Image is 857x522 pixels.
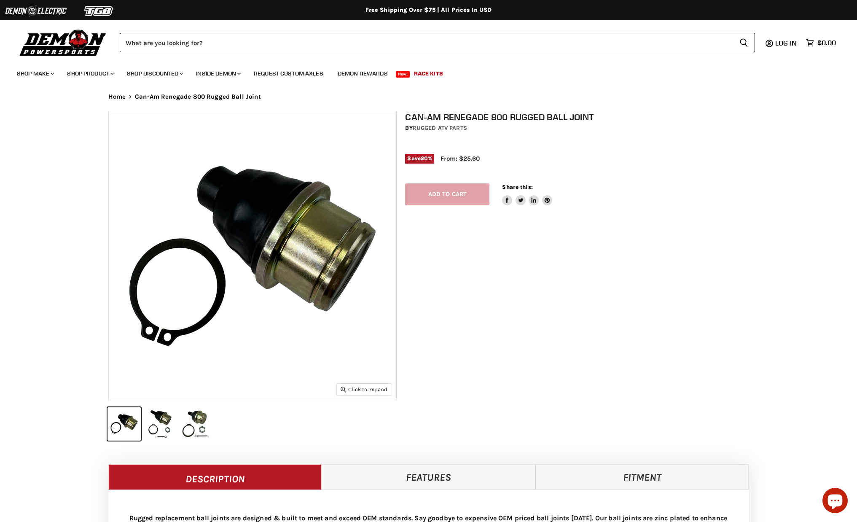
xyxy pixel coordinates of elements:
img: Can-Am Renegade 800 Rugged Ball Joint [109,112,396,400]
a: Shop Discounted [121,65,188,82]
button: Click to expand [337,384,392,395]
span: $0.00 [817,39,836,47]
span: Click to expand [341,386,387,393]
a: Shop Product [61,65,119,82]
a: $0.00 [802,37,840,49]
a: Log in [771,39,802,47]
span: From: $25.60 [441,155,480,162]
button: Can-Am Renegade 800 Rugged Ball Joint thumbnail [179,407,212,441]
div: Free Shipping Over $75 | All Prices In USD [91,6,766,14]
ul: Main menu [11,62,834,82]
a: Features [322,464,535,490]
button: Search [733,33,755,52]
span: New! [396,71,410,78]
form: Product [120,33,755,52]
button: Can-Am Renegade 800 Rugged Ball Joint thumbnail [107,407,141,441]
inbox-online-store-chat: Shopify online store chat [820,488,850,515]
h1: Can-Am Renegade 800 Rugged Ball Joint [405,112,758,122]
span: Log in [775,39,797,47]
a: Shop Make [11,65,59,82]
span: Share this: [502,184,532,190]
a: Description [108,464,322,490]
input: Search [120,33,733,52]
span: Save % [405,154,434,163]
a: Fitment [535,464,749,490]
a: Rugged ATV Parts [413,124,467,132]
a: Request Custom Axles [247,65,330,82]
a: Home [108,93,126,100]
span: Can-Am Renegade 800 Rugged Ball Joint [135,93,261,100]
img: Demon Powersports [17,27,109,57]
img: Demon Electric Logo 2 [4,3,67,19]
nav: Breadcrumbs [91,93,766,100]
span: 20 [421,155,428,161]
aside: Share this: [502,183,552,206]
div: by [405,124,758,133]
a: Race Kits [408,65,449,82]
a: Demon Rewards [331,65,394,82]
img: TGB Logo 2 [67,3,131,19]
a: Inside Demon [190,65,246,82]
button: Can-Am Renegade 800 Rugged Ball Joint thumbnail [143,407,177,441]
